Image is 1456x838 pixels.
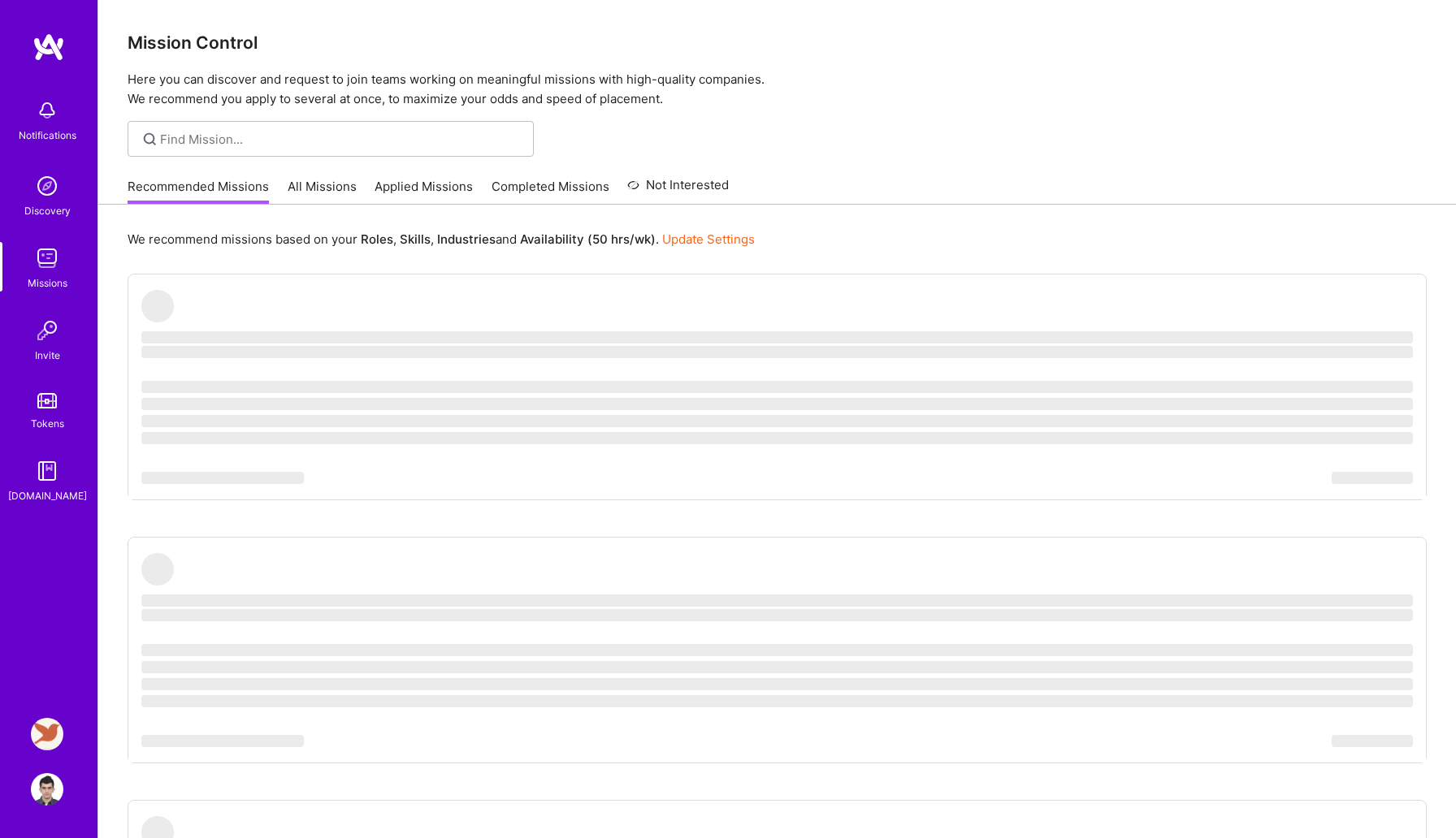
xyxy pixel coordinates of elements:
img: discovery [31,170,63,202]
img: logo [32,32,65,62]
a: Robynn AI: Full-Stack Engineer to Build Multi-Agent Marketing Platform [27,718,67,750]
b: Industries [437,231,496,247]
div: Notifications [19,127,76,144]
b: Roles [361,231,393,247]
a: Update Settings [662,231,755,247]
img: User Avatar [31,773,63,806]
a: All Missions [288,178,357,205]
div: Missions [28,274,67,292]
img: teamwork [31,242,63,274]
p: Here you can discover and request to join teams working on meaningful missions with high-quality ... [128,70,1427,109]
a: Recommended Missions [128,178,269,205]
h3: Mission Control [128,32,1427,53]
img: Robynn AI: Full-Stack Engineer to Build Multi-Agent Marketing Platform [31,718,63,750]
div: Tokens [31,415,64,432]
p: We recommend missions based on your , , and . [128,231,755,248]
a: Not Interested [627,175,729,205]
img: tokens [37,393,57,408]
a: Completed Missions [492,178,609,205]
b: Availability (50 hrs/wk) [520,231,656,247]
a: User Avatar [27,773,67,806]
img: guide book [31,455,63,487]
img: Invite [31,314,63,347]
b: Skills [400,231,431,247]
a: Applied Missions [375,178,473,205]
input: Find Mission... [160,131,522,148]
div: [DOMAIN_NAME] [8,487,87,504]
img: bell [31,94,63,127]
div: Discovery [24,202,71,219]
div: Invite [35,347,60,364]
i: icon SearchGrey [141,130,159,149]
